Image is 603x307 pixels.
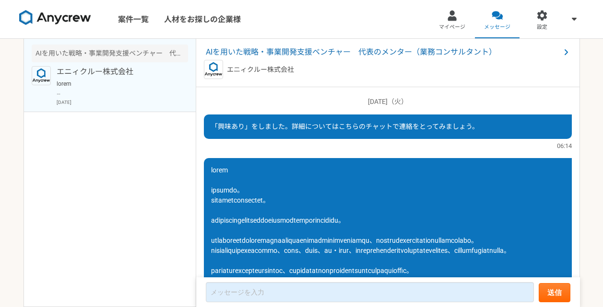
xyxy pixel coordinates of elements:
[227,65,294,75] p: エニィクルー株式会社
[19,10,91,25] img: 8DqYSo04kwAAAAASUVORK5CYII=
[204,97,572,107] p: [DATE]（火）
[57,80,175,97] p: lorem ipsumdo。 sitametconsectet。 adipiscingelitseddoeiusmodtemporincididu。 utlaboreetdoloremagnaa...
[211,123,479,130] span: 「興味あり」をしました。詳細についてはこちらのチャットで連絡をとってみましょう。
[539,283,570,302] button: 送信
[439,23,465,31] span: マイページ
[32,45,188,62] div: AIを用いた戦略・事業開発支援ベンチャー 代表のメンター（業務コンサルタント）
[557,141,572,150] span: 06:14
[57,99,188,106] p: [DATE]
[57,66,175,78] p: エニィクルー株式会社
[484,23,510,31] span: メッセージ
[206,46,560,58] span: AIを用いた戦略・事業開発支援ベンチャー 代表のメンター（業務コンサルタント）
[32,66,51,85] img: logo_text_blue_01.png
[537,23,547,31] span: 設定
[204,60,223,79] img: logo_text_blue_01.png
